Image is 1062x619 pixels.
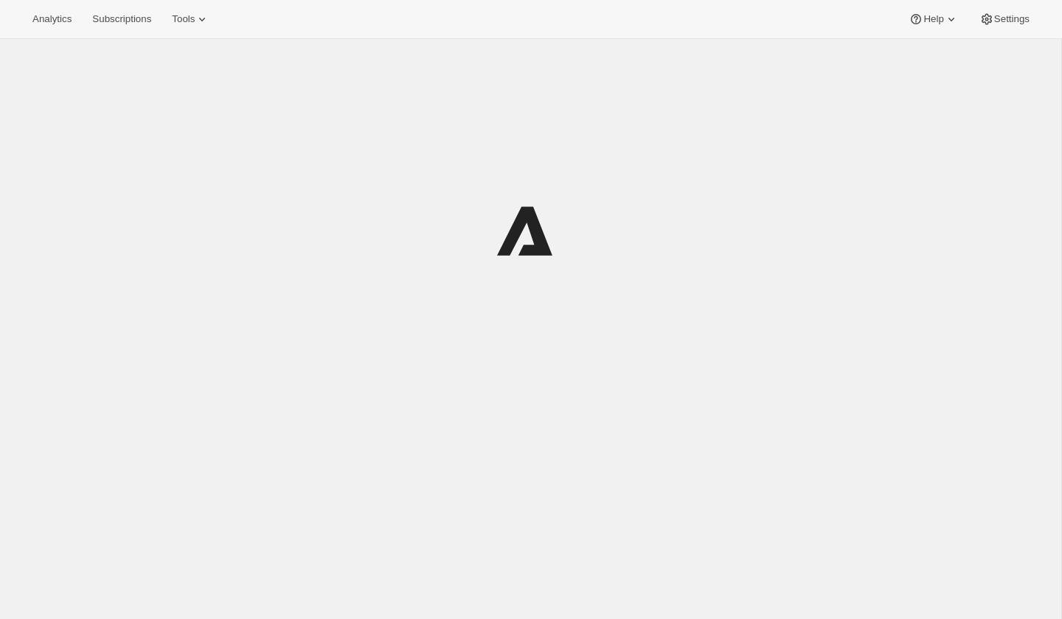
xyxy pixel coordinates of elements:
span: Tools [172,13,195,25]
span: Analytics [32,13,72,25]
button: Settings [971,9,1038,29]
span: Settings [994,13,1030,25]
span: Help [923,13,943,25]
button: Tools [163,9,218,29]
button: Analytics [24,9,80,29]
button: Help [900,9,967,29]
span: Subscriptions [92,13,151,25]
button: Subscriptions [83,9,160,29]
